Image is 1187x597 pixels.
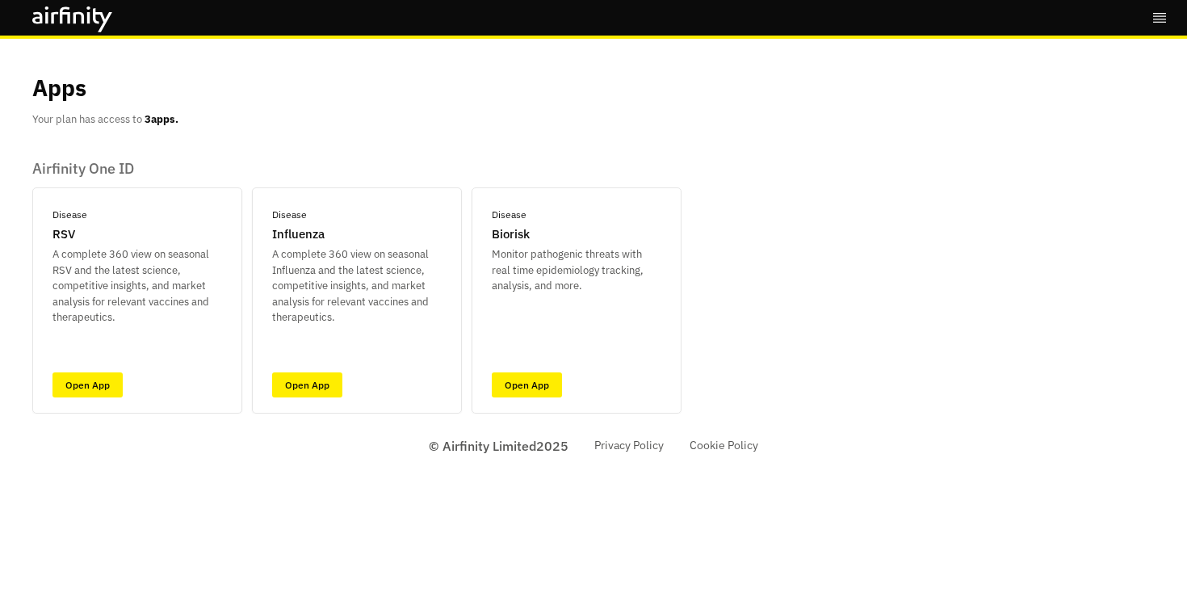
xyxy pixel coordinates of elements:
p: A complete 360 view on seasonal RSV and the latest science, competitive insights, and market anal... [52,246,222,326]
p: RSV [52,225,75,244]
a: Open App [272,372,342,397]
p: A complete 360 view on seasonal Influenza and the latest science, competitive insights, and marke... [272,246,442,326]
a: Privacy Policy [594,437,664,454]
p: Disease [272,208,307,222]
a: Cookie Policy [690,437,758,454]
p: Influenza [272,225,325,244]
p: Apps [32,71,86,105]
p: © Airfinity Limited 2025 [429,436,568,456]
a: Open App [492,372,562,397]
p: Disease [52,208,87,222]
p: Monitor pathogenic threats with real time epidemiology tracking, analysis, and more. [492,246,661,294]
a: Open App [52,372,123,397]
p: Your plan has access to [32,111,178,128]
b: 3 apps. [145,112,178,126]
p: Airfinity One ID [32,160,682,178]
p: Disease [492,208,526,222]
p: Biorisk [492,225,530,244]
